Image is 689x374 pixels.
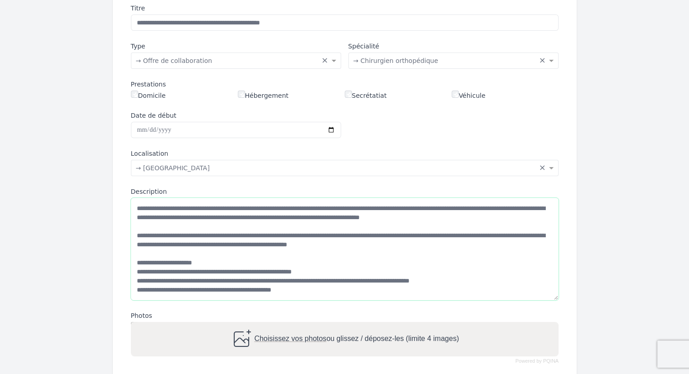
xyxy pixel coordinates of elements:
[238,91,245,98] input: Hébergement
[131,91,166,100] label: Domicile
[131,187,559,196] label: Description
[238,91,289,100] label: Hébergement
[345,91,352,98] input: Secrétatiat
[322,56,329,65] span: Clear all
[254,335,326,342] span: Choisissez vos photos
[131,149,559,158] label: Localisation
[230,328,458,350] div: ou glissez / déposez-les (limite 4 images)
[539,56,547,65] span: Clear all
[452,91,486,100] label: Véhicule
[515,359,558,363] a: Powered by PQINA
[452,91,459,98] input: Véhicule
[348,42,559,51] label: Spécialité
[131,91,138,98] input: Domicile
[539,163,547,173] span: Clear all
[131,4,559,13] label: Titre
[131,42,341,51] label: Type
[131,80,559,89] div: Prestations
[131,311,559,320] label: Photos
[131,111,341,120] label: Date de début
[345,91,387,100] label: Secrétatiat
